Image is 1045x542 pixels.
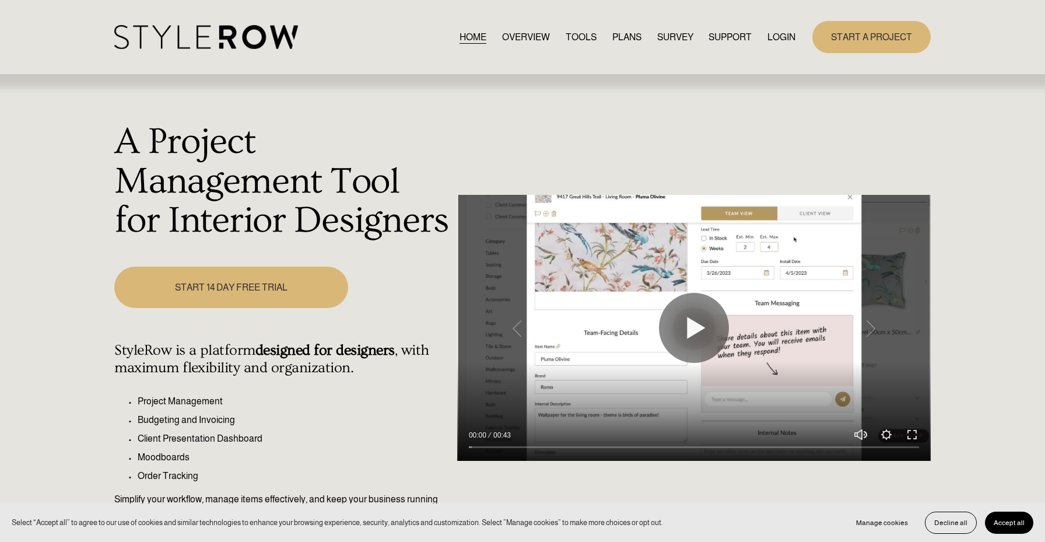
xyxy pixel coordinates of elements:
h1: A Project Management Tool for Interior Designers [114,123,451,241]
span: Manage cookies [856,519,908,527]
p: Client Presentation Dashboard [138,432,451,446]
h4: StyleRow is a platform , with maximum flexibility and organization. [114,342,451,377]
a: SURVEY [657,29,693,45]
strong: designed for designers [255,342,395,359]
a: START A PROJECT [812,21,931,53]
button: Decline all [925,512,977,534]
span: SUPPORT [709,30,752,44]
a: START 14 DAY FREE TRIAL [114,267,348,308]
span: Accept all [994,519,1025,527]
button: Accept all [985,512,1033,534]
span: Decline all [934,519,967,527]
a: TOOLS [566,29,597,45]
p: Moodboards [138,450,451,464]
div: Duration [489,429,514,441]
p: Project Management [138,394,451,408]
a: PLANS [612,29,641,45]
img: StyleRow [114,25,298,49]
p: Budgeting and Invoicing [138,413,451,427]
p: Order Tracking [138,469,451,483]
a: OVERVIEW [502,29,550,45]
a: HOME [460,29,486,45]
button: Manage cookies [847,512,917,534]
input: Seek [469,443,919,452]
p: Simplify your workflow, manage items effectively, and keep your business running seamlessly. [114,492,451,520]
a: LOGIN [767,29,795,45]
a: folder dropdown [709,29,752,45]
button: Play [659,293,729,363]
div: Current time [469,429,489,441]
p: Select “Accept all” to agree to our use of cookies and similar technologies to enhance your brows... [12,517,663,528]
